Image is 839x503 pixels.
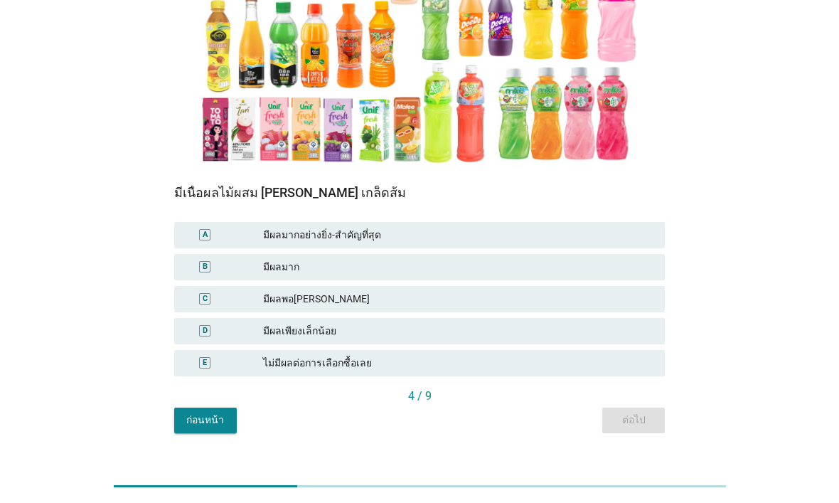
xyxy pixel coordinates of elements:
div: มีเนื้อผลไม้ผสม [PERSON_NAME] เกล็ดส้ม [174,183,666,202]
div: มีผลมาก [263,260,653,275]
div: มีผลเพียงเล็กน้อย [263,324,653,339]
button: ก่อนหน้า [174,408,237,433]
div: มีผลมากอย่างยิ่ง-สำคัญที่สุด [263,228,653,243]
div: ไม่มีผลต่อการเลือกซื้อเลย [263,356,653,371]
div: E [203,357,207,369]
div: ก่อนหน้า [186,413,225,428]
div: 4 / 9 [174,388,666,405]
div: D [203,325,208,337]
div: A [203,229,208,241]
div: มีผลพอ[PERSON_NAME] [263,292,653,307]
div: C [203,293,208,305]
div: B [203,261,208,273]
